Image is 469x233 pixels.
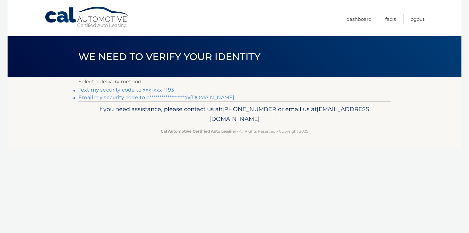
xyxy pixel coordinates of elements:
[409,14,425,24] a: Logout
[78,51,260,63] span: We need to verify your identity
[44,6,130,29] a: Cal Automotive
[78,87,174,93] a: Text my security code to xxx-xxx-1193
[346,14,372,24] a: Dashboard
[385,14,396,24] a: FAQ's
[222,105,278,113] span: [PHONE_NUMBER]
[83,104,386,124] p: If you need assistance, please contact us at: or email us at
[83,128,386,134] p: - All Rights Reserved - Copyright 2025
[161,129,236,134] strong: Cal Automotive Certified Auto Leasing
[78,77,391,86] p: Select a delivery method:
